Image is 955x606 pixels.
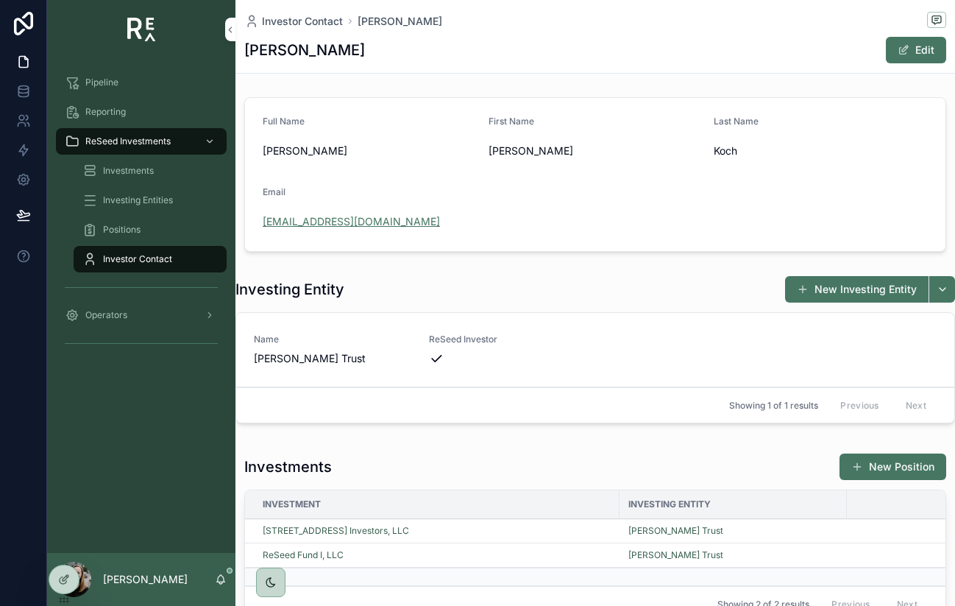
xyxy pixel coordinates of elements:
h1: [PERSON_NAME] [244,40,365,60]
span: Investing Entities [103,194,173,206]
a: Investments [74,158,227,184]
span: [PERSON_NAME] [263,144,477,158]
span: Koch [714,144,928,158]
img: App logo [127,18,156,41]
div: scrollable content [47,59,235,374]
a: [STREET_ADDRESS] Investors, LLC [263,525,611,537]
a: [PERSON_NAME] Trust [628,525,838,537]
span: [PERSON_NAME] [489,144,703,158]
a: [PERSON_NAME] Trust [628,525,723,537]
span: Full Name [263,116,305,127]
a: Pipeline [56,69,227,96]
span: ReSeed Investor [429,334,586,345]
span: Showing 1 of 1 results [729,400,818,412]
span: Operators [85,309,127,321]
span: First Name [489,116,534,127]
a: ReSeed Fund I, LLC [263,549,611,561]
button: New Position [839,454,946,480]
span: Email [263,186,285,197]
span: Investment [263,498,321,510]
a: [PERSON_NAME] Trust [628,549,838,561]
p: [PERSON_NAME] [103,572,188,587]
span: Investor Contact [262,14,343,29]
span: Last Name [714,116,759,127]
a: Investor Contact [244,14,343,29]
span: Investor Contact [103,253,172,265]
a: ReSeed Fund I, LLC [263,549,344,561]
span: Investing Entity [628,498,711,510]
span: Pipeline [85,77,118,88]
span: Name [254,334,411,345]
h1: Investing Entity [235,279,344,300]
span: Investments [103,165,154,177]
a: Investor Contact [74,246,227,272]
a: [PERSON_NAME] Trust [628,549,723,561]
a: [EMAIL_ADDRESS][DOMAIN_NAME] [263,214,440,229]
span: ReSeed Investments [85,135,171,147]
button: Edit [886,37,946,63]
a: Positions [74,216,227,243]
h1: Investments [244,457,332,477]
a: [PERSON_NAME] [358,14,442,29]
a: Name[PERSON_NAME] TrustReSeed Investor [236,313,954,387]
a: ReSeed Investments [56,128,227,155]
span: Positions [103,224,141,236]
span: [PERSON_NAME] Trust [254,351,411,366]
a: Reporting [56,99,227,125]
span: Reporting [85,106,126,118]
a: Investing Entities [74,187,227,214]
a: Operators [56,302,227,328]
button: New Investing Entity [785,276,929,303]
a: [STREET_ADDRESS] Investors, LLC [263,525,409,537]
